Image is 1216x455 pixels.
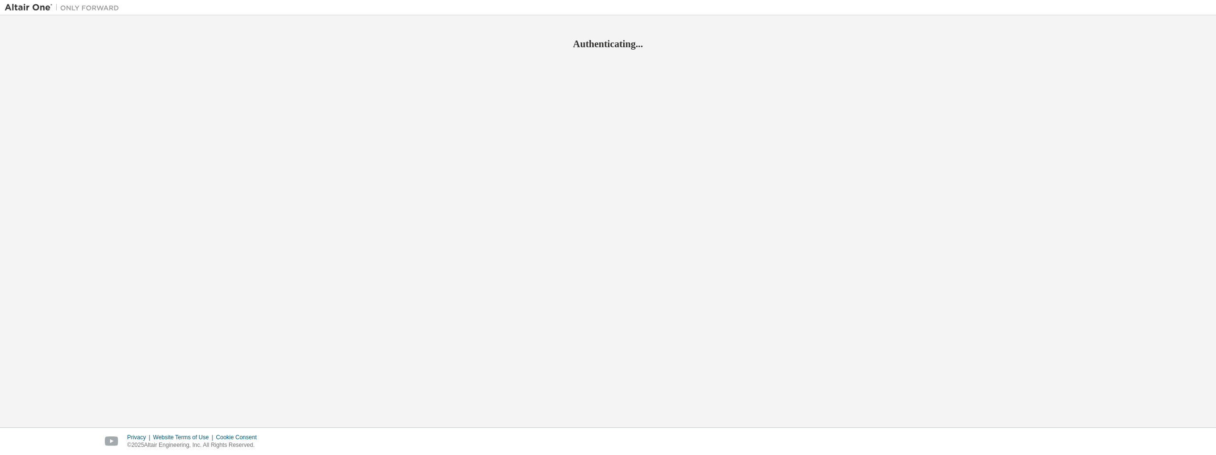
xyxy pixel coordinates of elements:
[127,434,153,441] div: Privacy
[5,38,1211,50] h2: Authenticating...
[153,434,216,441] div: Website Terms of Use
[127,441,263,449] p: © 2025 Altair Engineering, Inc. All Rights Reserved.
[105,436,119,446] img: youtube.svg
[5,3,124,12] img: Altair One
[216,434,262,441] div: Cookie Consent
